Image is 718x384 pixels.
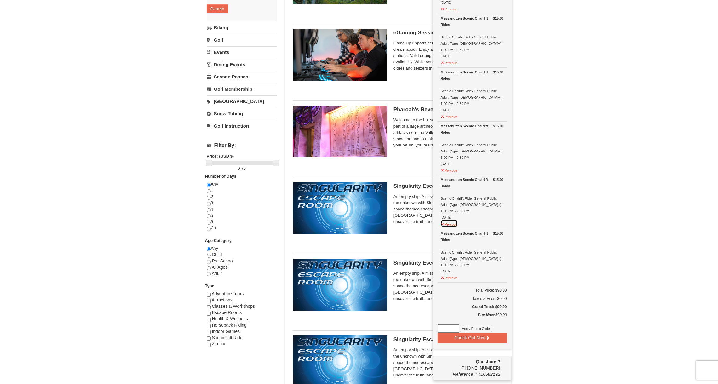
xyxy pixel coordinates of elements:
img: 6619913-513-94f1c799.jpg [293,259,387,311]
span: An empty ship. A missing crew. A mysterious AI. Step into the unknown with Singularity, Massanutt... [393,270,504,302]
a: [GEOGRAPHIC_DATA] [207,95,277,107]
a: Snow Tubing [207,108,277,119]
span: Health & Wellness [212,316,248,321]
strong: $15.00 [493,176,504,183]
div: Scenic Chairlift Ride- General Public Adult (Ages [DEMOGRAPHIC_DATA]+) | 1:00 PM - 2:30 PM [DATE] [441,123,504,167]
div: Scenic Chairlift Ride- General Public Adult (Ages [DEMOGRAPHIC_DATA]+) | 1:00 PM - 2:30 PM [DATE] [441,176,504,221]
strong: $15.00 [493,15,504,21]
button: Remove [441,166,458,174]
a: Dining Events [207,59,277,70]
span: Scenic Lift Ride [212,335,242,340]
div: Massanutten Scenic Chairlift Rides [441,230,504,243]
span: Reference # [453,372,477,377]
strong: Due Now: [478,313,495,317]
div: Massanutten Scenic Chairlift Rides [441,15,504,28]
h5: Pharoah's Revenge Escape Room- Military [393,106,504,113]
a: Golf Instruction [207,120,277,132]
span: All Ages [212,265,228,270]
div: Massanutten Scenic Chairlift Rides [441,123,504,135]
h5: Singularity Escape Room - Gold Card [393,260,504,266]
div: Any [207,245,277,283]
strong: Number of Days [205,174,237,179]
h6: Total Price: $90.00 [438,287,507,294]
span: 75 [241,166,246,171]
a: Season Passes [207,71,277,83]
span: Adult [212,271,222,276]
strong: Price: (USD $) [207,154,234,158]
strong: Questions? [476,359,500,364]
span: Pre-School [212,258,233,263]
span: Welcome to the hot sands of the Egyptian desert. You're part of a large archeological dig team th... [393,117,504,148]
div: $90.00 [438,312,507,324]
strong: $15.00 [493,69,504,75]
strong: Type [205,284,214,288]
div: Taxes & Fees: $0.00 [438,295,507,302]
span: Zip-line [212,341,226,346]
h5: eGaming Session Time [393,30,504,36]
a: Golf [207,34,277,46]
a: Golf Membership [207,83,277,95]
span: Horseback Riding [212,323,247,328]
div: Massanutten Scenic Chairlift Rides [441,176,504,189]
h4: Filter By: [207,143,277,148]
a: Events [207,46,277,58]
span: Child [212,252,222,257]
span: An empty ship. A missing crew. A mysterious AI. Step into the unknown with Singularity, Massanutt... [393,347,504,378]
button: Remove [441,112,458,120]
span: Game Up Esports delivers an experience that gamers dream about. Enjoy an hour of game time at one... [393,40,504,72]
h5: Singularity Escape Room - Military [393,183,504,189]
button: Remove [441,220,458,227]
h5: Singularity Escape Room - General Public [393,336,504,343]
button: Check Out Now [438,333,507,343]
div: Scenic Chairlift Ride- General Public Adult (Ages [DEMOGRAPHIC_DATA]+) | 1:00 PM - 2:30 PM [DATE] [441,230,504,274]
a: Biking [207,22,277,33]
strong: $15.00 [493,123,504,129]
button: Remove [441,4,458,12]
strong: $15.00 [493,230,504,237]
div: Massanutten Scenic Chairlift Rides [441,69,504,82]
span: Escape Rooms [212,310,242,315]
div: Any 1 2 3 4 5 6 7 + [207,181,277,238]
img: 19664770-34-0b975b5b.jpg [293,29,387,80]
strong: Age Category [205,238,232,243]
span: Indoor Games [212,329,240,334]
button: Remove [441,273,458,281]
span: Adventure Tours [212,291,244,296]
div: Scenic Chairlift Ride- General Public Adult (Ages [DEMOGRAPHIC_DATA]+) | 1:00 PM - 2:30 PM [DATE] [441,69,504,113]
button: Remove [441,58,458,66]
img: 6619913-520-2f5f5301.jpg [293,182,387,234]
label: - [207,165,277,172]
span: 0 [238,166,240,171]
button: Apply Promo Code [460,325,492,332]
span: [PHONE_NUMBER] [438,358,500,370]
span: An empty ship. A missing crew. A mysterious AI. Step into the unknown with Singularity, Massanutt... [393,193,504,225]
span: 416582192 [478,372,500,377]
button: Search [207,4,228,13]
img: 6619913-410-20a124c9.jpg [293,106,387,157]
span: Attractions [212,297,233,302]
div: Scenic Chairlift Ride- General Public Adult (Ages [DEMOGRAPHIC_DATA]+) | 1:00 PM - 2:30 PM [DATE] [441,15,504,59]
h5: Grand Total: $90.00 [438,304,507,310]
span: Classes & Workshops [212,304,255,309]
